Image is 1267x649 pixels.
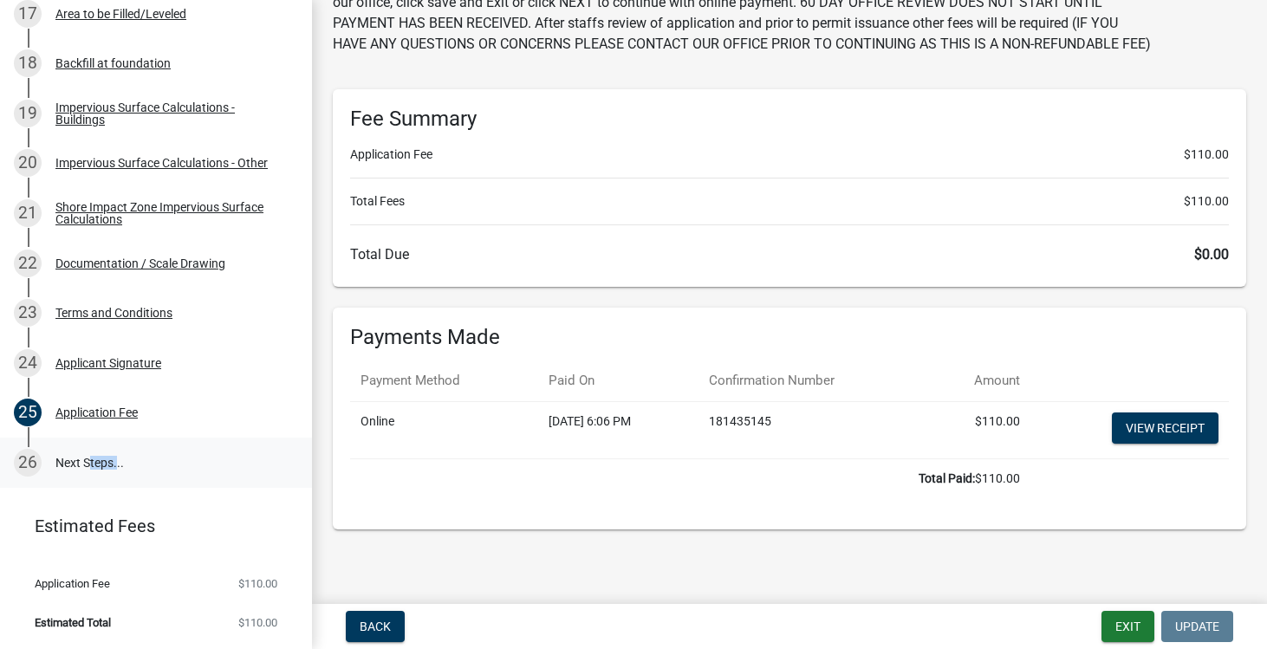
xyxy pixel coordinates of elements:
button: Update [1161,611,1233,642]
h6: Payments Made [350,325,1229,350]
div: 23 [14,299,42,327]
span: $0.00 [1194,246,1229,263]
span: $110.00 [1184,192,1229,211]
h6: Fee Summary [350,107,1229,132]
td: $110.00 [926,401,1030,458]
td: [DATE] 6:06 PM [538,401,698,458]
b: Total Paid: [919,471,975,485]
div: Area to be Filled/Leveled [55,8,186,20]
div: 21 [14,199,42,227]
div: 22 [14,250,42,277]
div: Documentation / Scale Drawing [55,257,225,269]
h6: Total Due [350,246,1229,263]
td: $110.00 [350,458,1030,498]
a: Estimated Fees [14,509,284,543]
div: 20 [14,149,42,177]
th: Amount [926,360,1030,401]
button: Back [346,611,405,642]
div: Terms and Conditions [55,307,172,319]
td: Online [350,401,538,458]
span: Update [1175,620,1219,633]
div: Shore Impact Zone Impervious Surface Calculations [55,201,284,225]
th: Payment Method [350,360,538,401]
div: Backfill at foundation [55,57,171,69]
span: $110.00 [1184,146,1229,164]
td: 181435145 [698,401,926,458]
li: Total Fees [350,192,1229,211]
span: $110.00 [238,578,277,589]
div: 24 [14,349,42,377]
div: Applicant Signature [55,357,161,369]
div: 18 [14,49,42,77]
th: Paid On [538,360,698,401]
div: 19 [14,100,42,127]
div: Application Fee [55,406,138,419]
button: Exit [1101,611,1154,642]
span: Back [360,620,391,633]
a: View receipt [1112,412,1218,444]
span: $110.00 [238,617,277,628]
th: Confirmation Number [698,360,926,401]
div: Impervious Surface Calculations - Buildings [55,101,284,126]
li: Application Fee [350,146,1229,164]
div: 25 [14,399,42,426]
span: Application Fee [35,578,110,589]
div: Impervious Surface Calculations - Other [55,157,268,169]
span: Estimated Total [35,617,111,628]
div: 26 [14,449,42,477]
